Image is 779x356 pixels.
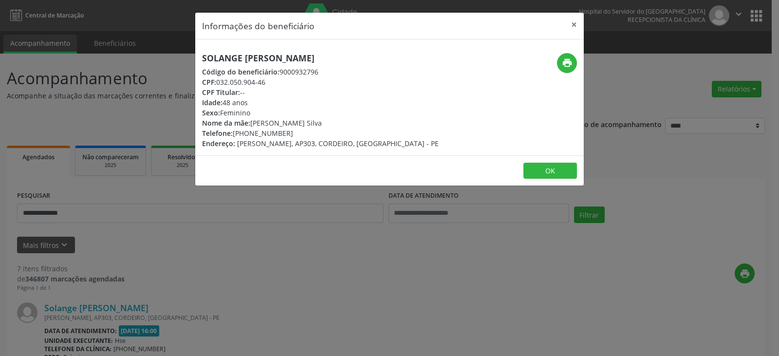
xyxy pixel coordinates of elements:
span: Idade: [202,98,223,107]
button: OK [523,163,577,179]
div: [PERSON_NAME] Silva [202,118,439,128]
button: print [557,53,577,73]
div: -- [202,87,439,97]
span: CPF Titular: [202,88,240,97]
i: print [562,57,573,68]
span: Código do beneficiário: [202,67,279,76]
div: 9000932796 [202,67,439,77]
h5: Informações do beneficiário [202,19,315,32]
h5: Solange [PERSON_NAME] [202,53,439,63]
div: 48 anos [202,97,439,108]
span: Nome da mãe: [202,118,250,128]
div: 032.050.904-46 [202,77,439,87]
span: Telefone: [202,129,233,138]
span: Endereço: [202,139,235,148]
span: CPF: [202,77,216,87]
div: Feminino [202,108,439,118]
span: Sexo: [202,108,220,117]
span: [PERSON_NAME], AP303, CORDEIRO, [GEOGRAPHIC_DATA] - PE [237,139,439,148]
div: [PHONE_NUMBER] [202,128,439,138]
button: Close [564,13,584,37]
